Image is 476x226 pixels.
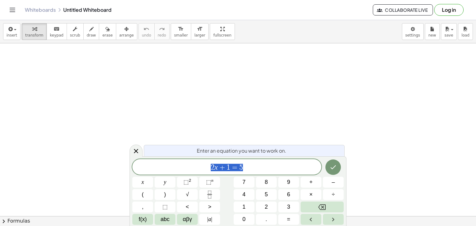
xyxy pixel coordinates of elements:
button: 9 [278,177,299,188]
span: = [287,215,290,224]
button: Placeholder [155,202,175,212]
button: Minus [323,177,344,188]
span: undo [142,33,151,37]
span: 8 [265,178,268,186]
i: redo [159,25,165,33]
button: Done [325,159,341,175]
span: 4 [242,190,245,199]
span: 2 [211,164,214,171]
i: format_size [178,25,184,33]
button: save [441,23,457,40]
span: – [332,178,335,186]
button: Times [301,189,321,200]
span: a [207,215,212,224]
button: redoredo [154,23,170,40]
button: y [155,177,175,188]
button: 5 [256,189,277,200]
a: Whiteboards [25,7,56,13]
button: Functions [132,214,153,225]
span: 1 [227,164,230,171]
span: . [266,215,267,224]
sup: n [211,178,214,183]
span: | [211,216,212,222]
button: Toggle navigation [7,5,17,15]
button: . [256,214,277,225]
button: , [132,202,153,212]
button: undoundo [139,23,155,40]
span: Collaborate Live [378,7,428,13]
button: Collaborate Live [373,4,433,15]
span: f(x) [139,215,147,224]
button: 1 [234,202,254,212]
button: Right arrow [323,214,344,225]
button: x [132,177,153,188]
button: 0 [234,214,254,225]
button: Divide [323,189,344,200]
span: new [428,33,436,37]
span: √ [186,190,189,199]
span: , [142,203,143,211]
button: keyboardkeypad [46,23,67,40]
span: 5 [265,190,268,199]
span: 3 [287,203,290,211]
button: 8 [256,177,277,188]
button: format_sizelarger [191,23,209,40]
span: save [444,33,453,37]
span: fullscreen [213,33,231,37]
button: 3 [278,202,299,212]
span: = [230,164,239,171]
i: format_size [197,25,203,33]
span: transform [25,33,43,37]
button: settings [402,23,424,40]
span: 2 [265,203,268,211]
span: 0 [242,215,245,224]
span: x [142,178,144,186]
button: Squared [177,177,198,188]
span: abc [161,215,170,224]
button: scrub [67,23,84,40]
span: ÷ [332,190,335,199]
span: keypad [50,33,64,37]
span: y [164,178,166,186]
span: < [186,203,189,211]
span: Enter an equation you want to work on. [197,147,286,154]
button: arrange [116,23,137,40]
span: draw [87,33,96,37]
button: Fraction [199,189,220,200]
span: 6 [287,190,290,199]
span: ) [164,190,166,199]
sup: 2 [189,178,191,183]
span: αβγ [183,215,192,224]
span: 5 [239,164,243,171]
var: x [214,163,218,171]
button: Alphabet [155,214,175,225]
button: Less than [177,202,198,212]
span: ⬚ [183,179,189,185]
button: Superscript [199,177,220,188]
span: 7 [242,178,245,186]
button: fullscreen [210,23,235,40]
button: 7 [234,177,254,188]
button: 6 [278,189,299,200]
i: undo [143,25,149,33]
span: × [309,190,313,199]
span: ⬚ [162,203,168,211]
span: ⬚ [206,179,211,185]
span: scrub [70,33,80,37]
button: Greek alphabet [177,214,198,225]
span: smaller [174,33,188,37]
span: load [461,33,469,37]
button: Square root [177,189,198,200]
button: Greater than [199,202,220,212]
button: Backspace [301,202,344,212]
button: ) [155,189,175,200]
span: erase [102,33,112,37]
button: Absolute value [199,214,220,225]
span: ( [142,190,144,199]
button: Log in [434,4,464,16]
span: arrange [119,33,134,37]
button: Plus [301,177,321,188]
button: 4 [234,189,254,200]
button: draw [83,23,99,40]
button: format_sizesmaller [171,23,191,40]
